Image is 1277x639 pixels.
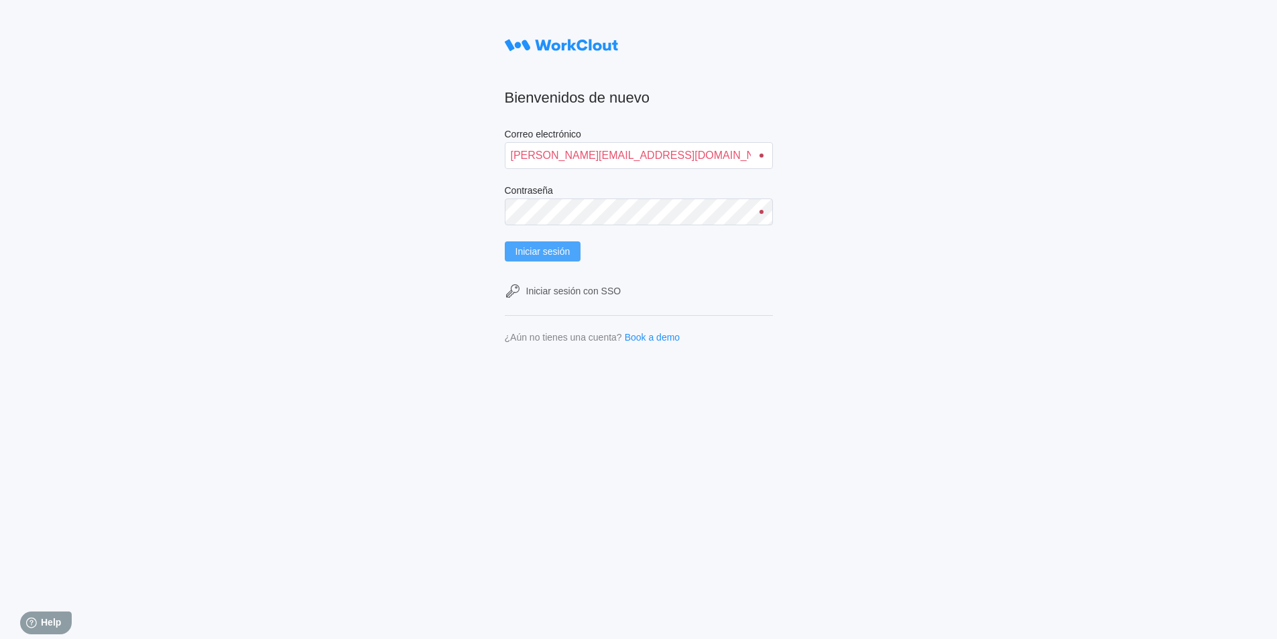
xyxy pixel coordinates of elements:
[625,332,680,343] a: Book a demo
[505,185,773,198] label: Contraseña
[505,129,773,142] label: Correo electrónico
[515,247,570,256] span: Iniciar sesión
[505,283,773,299] a: Iniciar sesión con SSO
[505,142,773,169] input: Enter your email
[526,286,621,296] div: Iniciar sesión con SSO
[505,241,581,262] button: Iniciar sesión
[505,89,773,107] h2: Bienvenidos de nuevo
[505,332,622,343] div: ¿Aún no tienes una cuenta?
